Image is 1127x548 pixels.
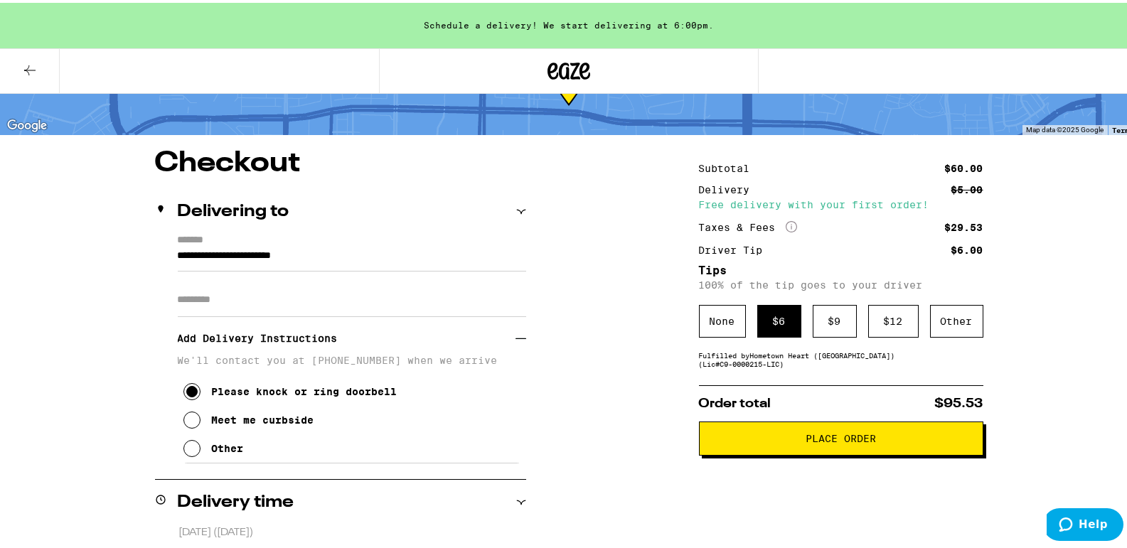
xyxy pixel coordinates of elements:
[212,440,244,451] div: Other
[212,412,314,423] div: Meet me curbside
[935,394,983,407] span: $95.53
[183,375,397,403] button: Please knock or ring doorbell
[178,200,289,217] h2: Delivering to
[4,114,50,132] a: Open this area in Google Maps (opens a new window)
[4,114,50,132] img: Google
[699,276,983,288] p: 100% of the tip goes to your driver
[699,262,983,274] h5: Tips
[945,220,983,230] div: $29.53
[813,302,857,335] div: $ 9
[699,419,983,453] button: Place Order
[951,182,983,192] div: $5.00
[757,302,801,335] div: $ 6
[699,348,983,365] div: Fulfilled by Hometown Heart ([GEOGRAPHIC_DATA]) (Lic# C9-0000215-LIC )
[178,491,294,508] h2: Delivery time
[699,161,760,171] div: Subtotal
[699,302,746,335] div: None
[699,242,773,252] div: Driver Tip
[1026,123,1104,131] span: Map data ©2025 Google
[183,403,314,431] button: Meet me curbside
[155,146,526,175] h1: Checkout
[699,182,760,192] div: Delivery
[1047,505,1123,541] iframe: Opens a widget where you can find more information
[699,394,771,407] span: Order total
[699,197,983,207] div: Free delivery with your first order!
[868,302,919,335] div: $ 12
[945,161,983,171] div: $60.00
[178,523,526,537] p: [DATE] ([DATE])
[930,302,983,335] div: Other
[951,242,983,252] div: $6.00
[699,218,797,231] div: Taxes & Fees
[806,431,876,441] span: Place Order
[212,383,397,394] div: Please knock or ring doorbell
[178,352,526,363] p: We'll contact you at [PHONE_NUMBER] when we arrive
[178,319,516,352] h3: Add Delivery Instructions
[183,431,244,460] button: Other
